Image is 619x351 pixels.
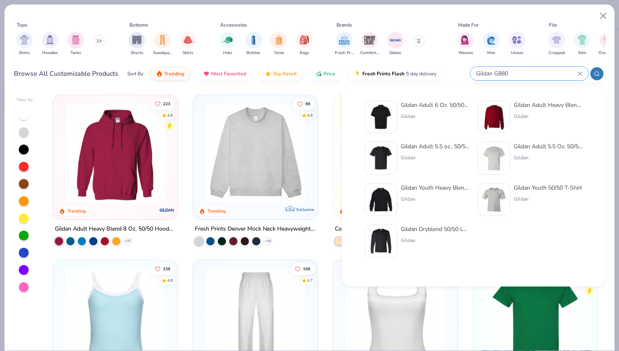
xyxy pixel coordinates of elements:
[265,70,271,77] img: TopRated.gif
[70,50,81,56] span: Tanks
[368,187,394,213] img: 0dc1d735-207e-4490-8dd0-9fa5bb989636
[151,98,175,109] button: Like
[305,102,310,106] span: 88
[514,142,583,151] div: Gildan Adult 5.5 Oz. 50/50 T-Shirt
[201,103,309,203] img: f5d85501-0dbb-4ee4-b115-c08fa3845d83
[42,32,58,56] div: filter for Hoodies
[368,104,394,130] img: 58f3562e-1865-49f9-a059-47c567f7ec2e
[296,32,313,56] div: filter for Bags
[273,70,296,77] span: Top Rated
[481,104,507,130] img: c7b025ed-4e20-46ac-9c52-55bc1f9f47df
[401,237,470,244] div: Gildan
[163,102,171,106] span: 223
[514,195,582,203] div: Gildan
[514,154,583,161] div: Gildan
[360,50,379,56] span: Comfort Colors
[274,50,284,56] span: Totes
[481,187,507,213] img: 12c717a8-bff4-429b-8526-ab448574c88c
[68,32,84,56] button: filter button
[132,35,142,45] img: Shorts Image
[362,70,404,77] span: Fresh Prints Flash
[309,103,418,203] img: a90f7c54-8796-4cb2-9d6e-4e9644cfe0fe
[599,32,617,56] div: filter for Oversized
[223,35,233,45] img: Hats Image
[335,32,354,56] div: filter for Fresh Prints
[219,32,236,56] div: filter for Hats
[265,239,271,244] span: + 10
[223,50,232,56] span: Hats
[219,32,236,56] button: filter button
[129,32,145,56] div: filter for Shorts
[129,21,148,29] div: Bottoms
[574,32,590,56] div: filter for Slim
[481,146,507,171] img: 91159a56-43a2-494b-b098-e2c28039eaf0
[387,32,404,56] button: filter button
[61,103,169,203] img: 01756b78-01f6-4cc6-8d8a-3c30c1a0c8ac
[180,32,196,56] div: filter for Skirts
[368,229,394,254] img: 34ac80a5-44ad-47ba-b5c9-7fdccea69685
[401,195,470,203] div: Gildan
[307,277,313,283] div: 4.7
[307,112,313,118] div: 4.8
[578,35,587,45] img: Slim Image
[574,32,590,56] button: filter button
[153,50,172,56] span: Sweatpants
[323,70,335,77] span: Price
[387,32,404,56] div: filter for Gildan
[293,98,314,109] button: Like
[360,32,379,56] div: filter for Comfort Colors
[127,70,143,77] div: Sort By
[16,32,33,56] button: filter button
[17,97,33,103] div: Filter By
[151,263,175,274] button: Like
[483,32,499,56] button: filter button
[401,142,470,151] div: Gildan Adult 5.5 oz., 50/50 Pocket T-Shirt
[246,50,260,56] span: Bottles
[511,50,523,56] span: Unisex
[296,207,314,212] span: Exclusive
[483,32,499,56] div: filter for Men
[603,35,612,45] img: Oversized Image
[309,67,341,81] button: Price
[167,112,173,118] div: 4.8
[274,35,283,45] img: Totes Image
[158,35,167,45] img: Sweatpants Image
[183,50,193,56] span: Skirts
[459,50,473,56] span: Women
[401,183,470,192] div: Gildan Youth Heavy Blend 8 Oz. 50/50 Fleece Crew
[514,113,583,120] div: Gildan
[335,32,354,56] button: filter button
[401,101,470,109] div: Gildan Adult 6 Oz. 50/50 Jersey Polo
[401,225,470,233] div: Gildan Dryblend 50/50 Long Sleeve T-Shirt
[17,21,27,29] div: Tops
[20,35,29,45] img: Shirts Image
[156,70,163,77] img: trending.gif
[249,35,258,45] img: Bottles Image
[401,154,470,161] div: Gildan
[296,32,313,56] button: filter button
[164,70,184,77] span: Trending
[549,32,565,56] div: filter for Cropped
[16,32,33,56] div: filter for Shirts
[338,34,350,46] img: Fresh Prints Image
[514,183,582,192] div: Gildan Youth 50/50 T-Shirt
[348,67,443,81] button: Fresh Prints Flash5 day delivery
[461,35,470,45] img: Women Image
[552,35,561,45] img: Cropped Image
[335,224,445,234] div: Comfort Colors Adult Heavyweight T-Shirt
[475,69,578,78] input: Try "T-Shirt"
[167,277,173,283] div: 4.8
[458,32,474,56] div: filter for Women
[19,50,30,56] span: Shirts
[549,50,565,56] span: Cropped
[300,35,309,45] img: Bags Image
[599,32,617,56] button: filter button
[364,34,376,46] img: Comfort Colors Image
[195,224,316,234] div: Fresh Prints Denver Mock Neck Heavyweight Sweatshirt
[153,32,172,56] div: filter for Sweatpants
[337,21,352,29] div: Brands
[211,70,246,77] span: Most Favorited
[389,34,402,46] img: Gildan Image
[203,70,210,77] img: most_fav.gif
[163,267,171,271] span: 238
